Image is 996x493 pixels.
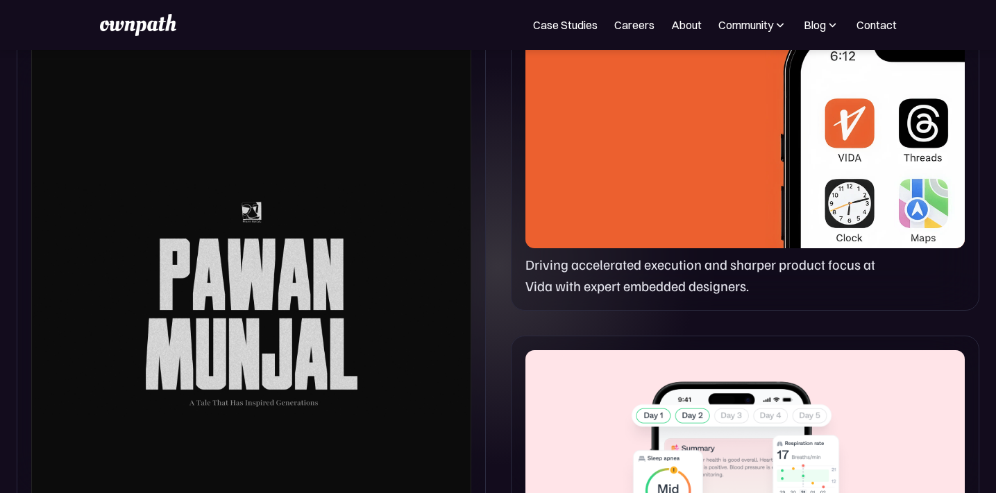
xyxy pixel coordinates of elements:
div: Blog [804,17,840,33]
div: Community [718,17,787,33]
p: Driving accelerated execution and sharper product focus at Vida with expert embedded designers. [525,254,877,295]
div: Blog [804,17,826,33]
a: Case Studies [533,17,598,33]
div: Community [718,17,773,33]
a: About [671,17,702,33]
a: Contact [856,17,897,33]
a: Careers [614,17,655,33]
